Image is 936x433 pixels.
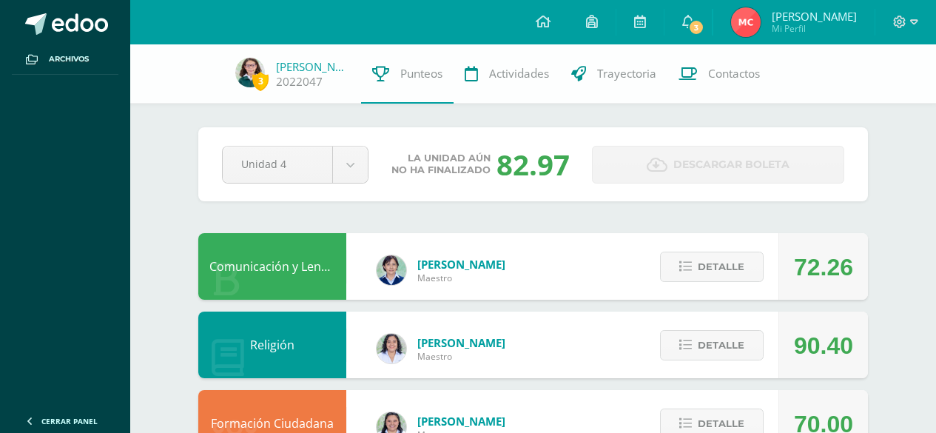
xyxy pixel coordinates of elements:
[454,44,560,104] a: Actividades
[241,147,314,181] span: Unidad 4
[276,74,323,90] a: 2022047
[496,145,570,184] div: 82.97
[276,59,350,74] a: [PERSON_NAME]
[794,312,853,379] div: 90.40
[49,53,89,65] span: Archivos
[252,72,269,90] span: 3
[400,66,442,81] span: Punteos
[391,152,491,176] span: La unidad aún no ha finalizado
[12,44,118,75] a: Archivos
[361,44,454,104] a: Punteos
[660,252,764,282] button: Detalle
[708,66,760,81] span: Contactos
[667,44,771,104] a: Contactos
[688,19,704,36] span: 3
[731,7,761,37] img: 447e56cc469f47fc637eaece98bd3ba4.png
[597,66,656,81] span: Trayectoria
[41,416,98,426] span: Cerrar panel
[377,334,406,363] img: 5833435b0e0c398ee4b261d46f102b9b.png
[223,147,368,183] a: Unidad 4
[660,330,764,360] button: Detalle
[772,22,857,35] span: Mi Perfil
[417,414,505,429] span: [PERSON_NAME]
[794,234,853,301] div: 72.26
[489,66,549,81] span: Actividades
[417,272,505,284] span: Maestro
[417,257,505,272] span: [PERSON_NAME]
[698,332,744,359] span: Detalle
[198,233,346,300] div: Comunicación y Lenguaje L1
[560,44,667,104] a: Trayectoria
[198,312,346,378] div: Religión
[698,253,744,281] span: Detalle
[417,335,505,350] span: [PERSON_NAME]
[377,255,406,285] img: 904e528ea31759b90e2b92348a2f5070.png
[772,9,857,24] span: [PERSON_NAME]
[235,58,265,87] img: baa4e1fb2bfc12bf1860b1059199dc5f.png
[417,350,505,363] span: Maestro
[673,147,789,183] span: Descargar boleta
